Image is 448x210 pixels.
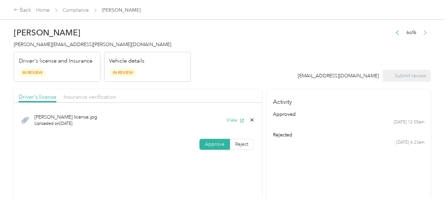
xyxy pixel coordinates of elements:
span: Approve [205,141,225,147]
span: Uploaded on [DATE] [34,121,97,127]
span: Reject [235,141,248,147]
div: rejected [273,131,425,139]
span: In Review [109,69,137,77]
h4: Activity [267,89,431,111]
span: [PERSON_NAME] [102,7,141,14]
p: Driver's license and Insurance [19,57,92,65]
a: Home [36,7,50,13]
button: View [227,117,244,124]
div: Back [14,6,32,14]
p: Vehicle details [109,57,145,65]
a: Compliance [63,7,89,13]
div: approved [273,111,425,118]
span: [PERSON_NAME][EMAIL_ADDRESS][PERSON_NAME][DOMAIN_NAME] [14,42,171,47]
h2: [PERSON_NAME] [14,28,191,37]
span: 6 of 6 [406,29,416,36]
time: [DATE] 4:23am [396,140,425,146]
span: [PERSON_NAME] license.jpg [34,113,97,121]
time: [DATE] 12:05am [394,119,425,125]
span: In Review [19,69,46,77]
iframe: Everlance-gr Chat Button Frame [409,172,448,210]
span: Insurance verification [64,93,116,100]
div: [EMAIL_ADDRESS][DOMAIN_NAME] [298,72,379,79]
span: Driver's license [19,93,56,100]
